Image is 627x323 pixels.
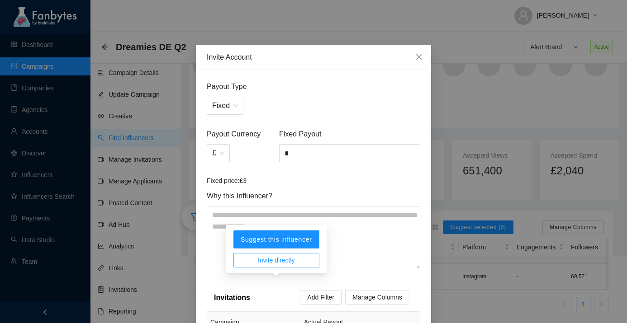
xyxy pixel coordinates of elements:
[207,52,420,62] div: Invite Account
[300,290,342,304] button: Add Filter
[407,45,431,70] button: Close
[212,145,224,162] span: £
[241,236,312,243] span: Suggest this influencer
[207,81,420,92] span: Payout Type
[345,290,409,304] button: Manage Columns
[352,292,402,302] span: Manage Columns
[307,292,334,302] span: Add Filter
[214,292,250,303] article: Invitations
[207,176,420,186] article: Fixed price: £3
[258,255,295,265] span: Invite directly
[415,53,423,61] span: close
[279,128,420,140] span: Fixed Payout
[207,190,420,201] span: Why this Influencer?
[212,97,238,114] span: Fixed
[233,253,319,267] button: Invite directly
[233,230,319,248] button: Suggest this influencer
[207,128,275,140] span: Payout Currency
